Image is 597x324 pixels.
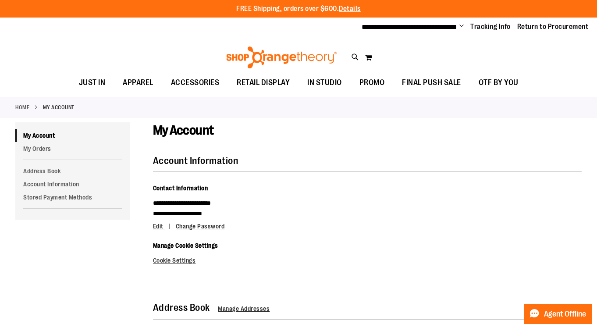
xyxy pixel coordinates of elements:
span: PROMO [359,73,385,93]
span: APPAREL [123,73,153,93]
span: Contact Information [153,185,208,192]
a: Home [15,103,29,111]
img: Shop Orangetheory [225,46,338,68]
a: Tracking Info [470,22,511,32]
strong: Address Book [153,302,210,313]
a: Details [339,5,361,13]
a: Return to Procurement [517,22,589,32]
span: ACCESSORIES [171,73,220,93]
span: JUST IN [79,73,106,93]
button: Account menu [459,22,464,31]
a: Address Book [15,164,130,178]
span: Edit [153,223,163,230]
span: My Account [153,123,214,138]
span: OTF BY YOU [479,73,519,93]
span: RETAIL DISPLAY [237,73,290,93]
span: IN STUDIO [307,73,342,93]
span: FINAL PUSH SALE [402,73,461,93]
a: Change Password [176,223,225,230]
strong: My Account [43,103,75,111]
a: Cookie Settings [153,257,196,264]
a: My Account [15,129,130,142]
p: FREE Shipping, orders over $600. [236,4,361,14]
span: Agent Offline [544,310,586,318]
strong: Account Information [153,155,238,166]
a: Stored Payment Methods [15,191,130,204]
a: My Orders [15,142,130,155]
a: Manage Addresses [218,305,270,312]
span: Manage Cookie Settings [153,242,218,249]
button: Agent Offline [524,304,592,324]
a: Account Information [15,178,130,191]
a: Edit [153,223,174,230]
